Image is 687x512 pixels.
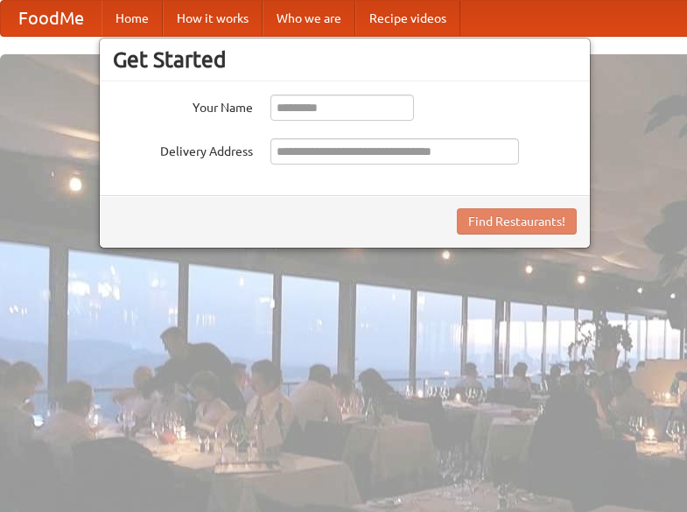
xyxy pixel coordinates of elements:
[113,46,577,73] h3: Get Started
[113,95,253,116] label: Your Name
[113,138,253,160] label: Delivery Address
[102,1,163,36] a: Home
[457,208,577,235] button: Find Restaurants!
[163,1,263,36] a: How it works
[263,1,355,36] a: Who we are
[1,1,102,36] a: FoodMe
[355,1,460,36] a: Recipe videos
